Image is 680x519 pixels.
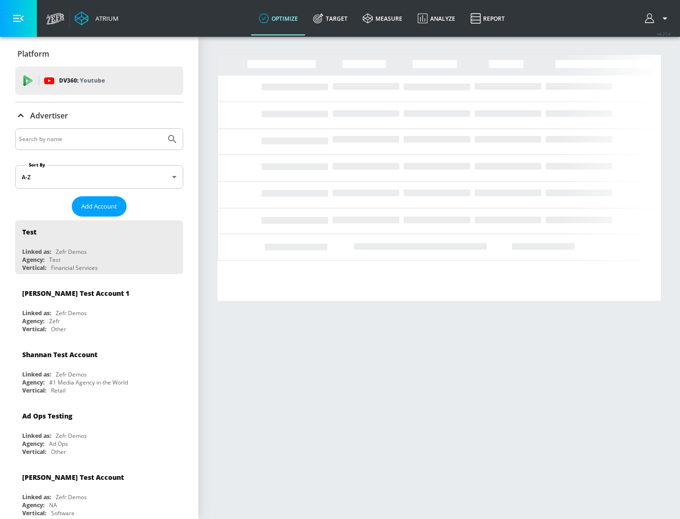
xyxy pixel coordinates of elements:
[15,282,183,335] div: [PERSON_NAME] Test Account 1Linked as:Zefr DemosAgency:ZefrVertical:Other
[49,501,57,509] div: NA
[49,256,60,264] div: Test
[72,196,127,217] button: Add Account
[251,1,306,35] a: optimize
[22,248,51,256] div: Linked as:
[22,227,36,236] div: Test
[51,448,66,456] div: Other
[49,317,60,325] div: Zefr
[22,448,46,456] div: Vertical:
[27,162,47,168] label: Sort By
[22,509,46,517] div: Vertical:
[51,509,75,517] div: Software
[22,264,46,272] div: Vertical:
[49,378,128,386] div: #1 Media Agency in the World
[81,201,117,212] span: Add Account
[56,309,87,317] div: Zefr Demos
[306,1,355,35] a: Target
[19,133,162,145] input: Search by name
[15,67,183,95] div: DV360: Youtube
[15,220,183,274] div: TestLinked as:Zefr DemosAgency:TestVertical:Financial Services
[22,378,44,386] div: Agency:
[22,289,129,298] div: [PERSON_NAME] Test Account 1
[15,404,183,458] div: Ad Ops TestingLinked as:Zefr DemosAgency:Ad OpsVertical:Other
[657,31,671,36] span: v 4.25.4
[56,248,87,256] div: Zefr Demos
[22,411,72,420] div: Ad Ops Testing
[15,41,183,67] div: Platform
[56,370,87,378] div: Zefr Demos
[410,1,463,35] a: Analyze
[22,350,97,359] div: Shannan Test Account
[15,165,183,189] div: A-Z
[22,432,51,440] div: Linked as:
[15,102,183,129] div: Advertiser
[22,473,124,482] div: [PERSON_NAME] Test Account
[51,386,66,394] div: Retail
[463,1,512,35] a: Report
[22,386,46,394] div: Vertical:
[22,309,51,317] div: Linked as:
[22,493,51,501] div: Linked as:
[92,14,119,23] div: Atrium
[51,325,66,333] div: Other
[22,370,51,378] div: Linked as:
[75,11,119,25] a: Atrium
[22,501,44,509] div: Agency:
[22,440,44,448] div: Agency:
[15,343,183,397] div: Shannan Test AccountLinked as:Zefr DemosAgency:#1 Media Agency in the WorldVertical:Retail
[17,49,49,59] p: Platform
[355,1,410,35] a: measure
[22,256,44,264] div: Agency:
[59,75,105,86] p: DV360:
[56,493,87,501] div: Zefr Demos
[22,325,46,333] div: Vertical:
[30,110,68,121] p: Advertiser
[49,440,68,448] div: Ad Ops
[56,432,87,440] div: Zefr Demos
[80,75,105,85] p: Youtube
[22,317,44,325] div: Agency:
[51,264,98,272] div: Financial Services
